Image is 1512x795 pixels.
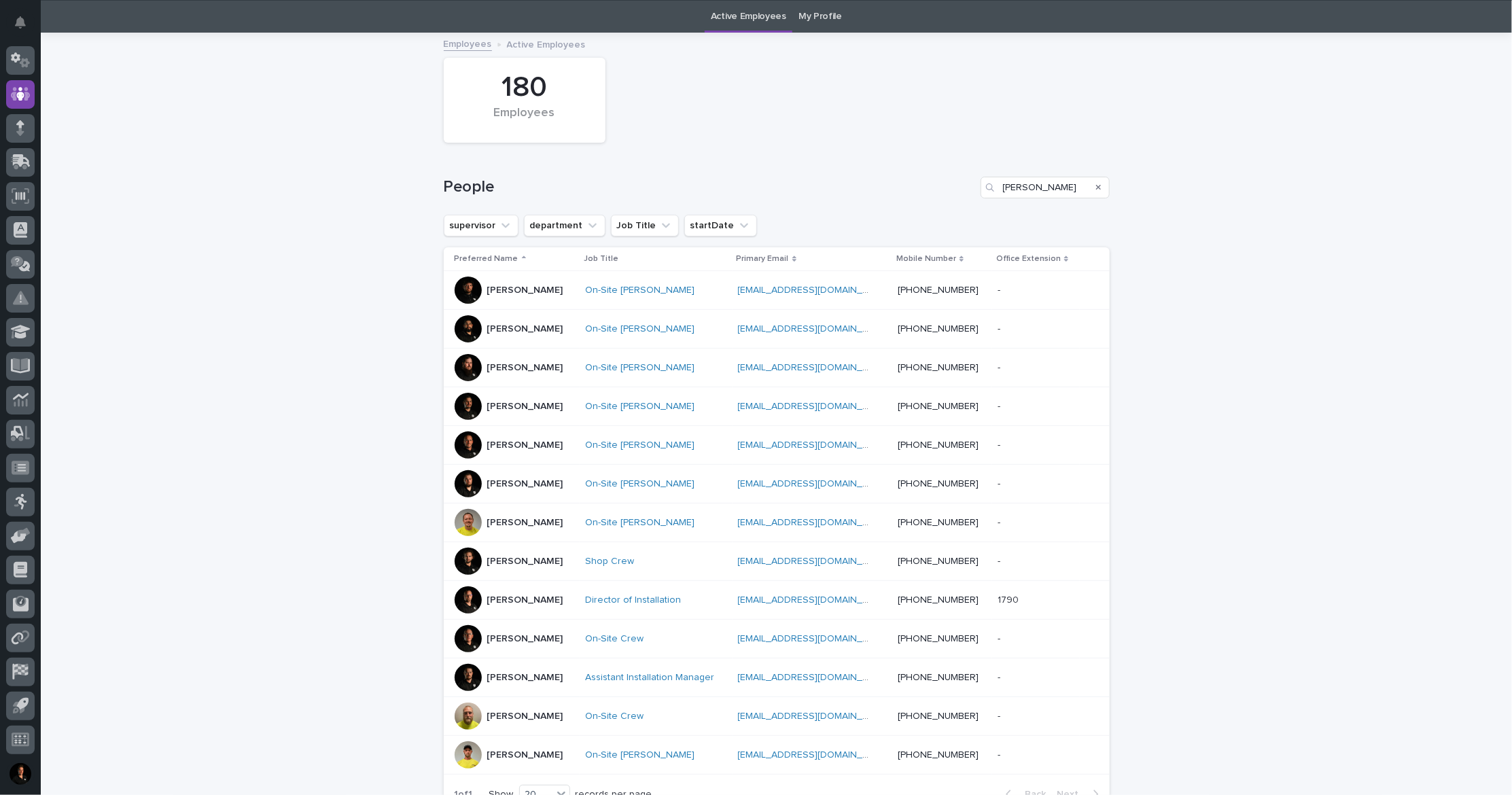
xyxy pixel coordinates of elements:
[738,634,892,643] a: [EMAIL_ADDRESS][DOMAIN_NAME]
[738,595,892,605] a: [EMAIL_ADDRESS][DOMAIN_NAME]
[998,321,1003,335] p: -
[898,673,979,682] a: [PHONE_NUMBER]
[487,362,563,374] p: [PERSON_NAME]
[898,711,979,721] a: [PHONE_NUMBER]
[455,251,518,266] p: Preferred Name
[585,633,644,645] a: On-Site Crew
[898,634,979,643] a: [PHONE_NUMBER]
[585,285,695,296] a: On-Site [PERSON_NAME]
[487,672,563,684] p: [PERSON_NAME]
[998,476,1003,490] p: -
[444,465,1110,503] tr: [PERSON_NAME]On-Site [PERSON_NAME] [EMAIL_ADDRESS][DOMAIN_NAME] [PHONE_NUMBER]--
[6,8,35,37] button: Notifications
[487,556,563,567] p: [PERSON_NAME]
[738,750,892,760] a: [EMAIL_ADDRESS][DOMAIN_NAME]
[585,517,695,529] a: On-Site [PERSON_NAME]
[898,750,979,760] a: [PHONE_NUMBER]
[998,708,1003,722] p: -
[998,631,1003,645] p: -
[898,363,979,372] a: [PHONE_NUMBER]
[738,518,892,527] a: [EMAIL_ADDRESS][DOMAIN_NAME]
[711,1,786,33] a: Active Employees
[444,620,1110,658] tr: [PERSON_NAME]On-Site Crew [EMAIL_ADDRESS][DOMAIN_NAME] [PHONE_NUMBER]--
[487,595,563,606] p: [PERSON_NAME]
[444,349,1110,387] tr: [PERSON_NAME]On-Site [PERSON_NAME] [EMAIL_ADDRESS][DOMAIN_NAME] [PHONE_NUMBER]--
[444,387,1110,426] tr: [PERSON_NAME]On-Site [PERSON_NAME] [EMAIL_ADDRESS][DOMAIN_NAME] [PHONE_NUMBER]--
[738,363,892,372] a: [EMAIL_ADDRESS][DOMAIN_NAME]
[738,324,892,334] a: [EMAIL_ADDRESS][DOMAIN_NAME]
[467,71,582,105] div: 180
[487,401,563,412] p: [PERSON_NAME]
[444,503,1110,542] tr: [PERSON_NAME]On-Site [PERSON_NAME] [EMAIL_ADDRESS][DOMAIN_NAME] [PHONE_NUMBER]--
[996,251,1061,266] p: Office Extension
[898,402,979,411] a: [PHONE_NUMBER]
[585,595,681,606] a: Director of Installation
[998,553,1003,567] p: -
[981,177,1110,198] input: Search
[585,711,644,722] a: On-Site Crew
[898,440,979,450] a: [PHONE_NUMBER]
[444,35,492,51] a: Employees
[738,285,892,295] a: [EMAIL_ADDRESS][DOMAIN_NAME]
[738,711,892,721] a: [EMAIL_ADDRESS][DOMAIN_NAME]
[738,673,892,682] a: [EMAIL_ADDRESS][DOMAIN_NAME]
[896,251,956,266] p: Mobile Number
[738,440,892,450] a: [EMAIL_ADDRESS][DOMAIN_NAME]
[898,556,979,566] a: [PHONE_NUMBER]
[507,36,586,51] p: Active Employees
[738,556,892,566] a: [EMAIL_ADDRESS][DOMAIN_NAME]
[444,310,1110,349] tr: [PERSON_NAME]On-Site [PERSON_NAME] [EMAIL_ADDRESS][DOMAIN_NAME] [PHONE_NUMBER]--
[487,749,563,761] p: [PERSON_NAME]
[585,478,695,490] a: On-Site [PERSON_NAME]
[444,658,1110,697] tr: [PERSON_NAME]Assistant Installation Manager [EMAIL_ADDRESS][DOMAIN_NAME] [PHONE_NUMBER]--
[585,749,695,761] a: On-Site [PERSON_NAME]
[898,595,979,605] a: [PHONE_NUMBER]
[585,362,695,374] a: On-Site [PERSON_NAME]
[898,479,979,489] a: [PHONE_NUMBER]
[738,402,892,411] a: [EMAIL_ADDRESS][DOMAIN_NAME]
[487,711,563,722] p: [PERSON_NAME]
[584,251,618,266] p: Job Title
[444,426,1110,465] tr: [PERSON_NAME]On-Site [PERSON_NAME] [EMAIL_ADDRESS][DOMAIN_NAME] [PHONE_NUMBER]--
[487,440,563,451] p: [PERSON_NAME]
[998,398,1003,412] p: -
[444,697,1110,736] tr: [PERSON_NAME]On-Site Crew [EMAIL_ADDRESS][DOMAIN_NAME] [PHONE_NUMBER]--
[444,581,1110,620] tr: [PERSON_NAME]Director of Installation [EMAIL_ADDRESS][DOMAIN_NAME] [PHONE_NUMBER]17901790
[998,747,1003,761] p: -
[487,517,563,529] p: [PERSON_NAME]
[585,672,714,684] a: Assistant Installation Manager
[998,437,1003,451] p: -
[998,592,1021,606] p: 1790
[998,514,1003,529] p: -
[611,215,679,236] button: Job Title
[898,324,979,334] a: [PHONE_NUMBER]
[487,478,563,490] p: [PERSON_NAME]
[467,106,582,135] div: Employees
[738,479,892,489] a: [EMAIL_ADDRESS][DOMAIN_NAME]
[585,401,695,412] a: On-Site [PERSON_NAME]
[585,323,695,335] a: On-Site [PERSON_NAME]
[998,282,1003,296] p: -
[737,251,789,266] p: Primary Email
[684,215,757,236] button: startDate
[998,669,1003,684] p: -
[585,556,634,567] a: Shop Crew
[898,518,979,527] a: [PHONE_NUMBER]
[6,760,35,788] button: users-avatar
[798,1,842,33] a: My Profile
[444,736,1110,775] tr: [PERSON_NAME]On-Site [PERSON_NAME] [EMAIL_ADDRESS][DOMAIN_NAME] [PHONE_NUMBER]--
[17,16,35,38] div: Notifications
[898,285,979,295] a: [PHONE_NUMBER]
[487,633,563,645] p: [PERSON_NAME]
[487,323,563,335] p: [PERSON_NAME]
[444,271,1110,310] tr: [PERSON_NAME]On-Site [PERSON_NAME] [EMAIL_ADDRESS][DOMAIN_NAME] [PHONE_NUMBER]--
[444,177,975,197] h1: People
[444,215,518,236] button: supervisor
[998,359,1003,374] p: -
[524,215,605,236] button: department
[585,440,695,451] a: On-Site [PERSON_NAME]
[444,542,1110,581] tr: [PERSON_NAME]Shop Crew [EMAIL_ADDRESS][DOMAIN_NAME] [PHONE_NUMBER]--
[487,285,563,296] p: [PERSON_NAME]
